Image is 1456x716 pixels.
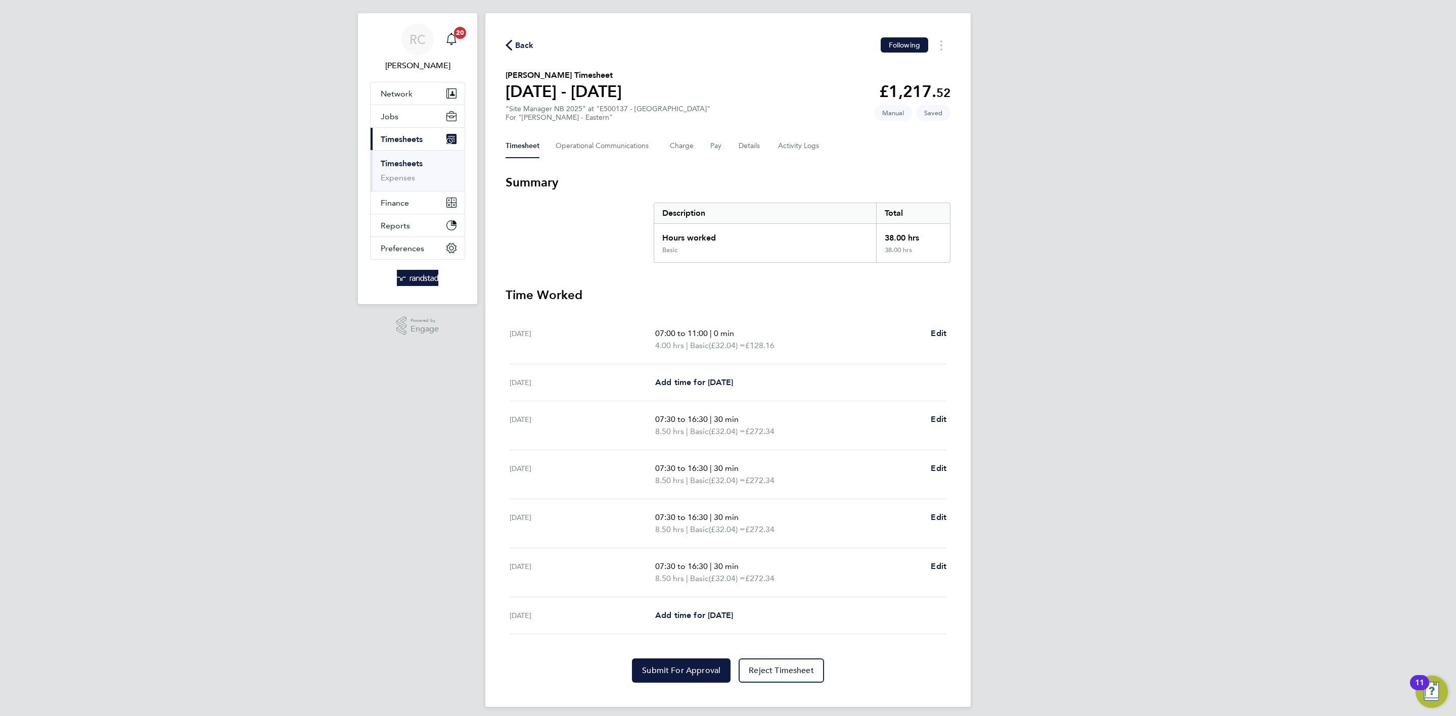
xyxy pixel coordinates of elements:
span: Edit [931,328,946,338]
span: Edit [931,463,946,473]
a: Edit [931,560,946,572]
a: Expenses [381,173,415,182]
div: 38.00 hrs [876,246,950,262]
a: Go to home page [370,270,465,286]
span: £128.16 [745,341,775,350]
div: [DATE] [510,609,655,622]
span: | [710,328,712,338]
button: Timesheets [371,128,465,150]
a: Add time for [DATE] [655,609,733,622]
span: | [686,426,688,436]
button: Timesheets Menu [932,37,950,53]
span: | [686,574,688,583]
span: 8.50 hrs [655,426,684,436]
a: Edit [931,511,946,523]
span: Basic [690,425,709,438]
span: (£32.04) = [709,475,745,485]
span: Timesheets [381,134,423,144]
a: Powered byEngage [396,316,439,336]
button: Finance [371,192,465,214]
span: This timesheet was manually created. [874,105,912,121]
button: Reports [371,214,465,236]
span: Engage [411,325,439,333]
span: (£32.04) = [709,341,745,350]
button: Reject Timesheet [739,658,824,683]
span: 52 [936,85,950,100]
div: 11 [1415,683,1424,696]
span: £272.34 [745,574,775,583]
div: Basic [662,246,677,254]
span: | [710,463,712,473]
span: Jobs [381,112,398,121]
span: Preferences [381,244,424,253]
span: 30 min [714,561,739,571]
span: 07:00 to 11:00 [655,328,708,338]
button: Timesheet [506,134,539,158]
span: | [686,524,688,534]
span: (£32.04) = [709,426,745,436]
span: £272.34 [745,475,775,485]
span: Reject Timesheet [749,665,814,676]
div: 38.00 hrs [876,224,950,246]
span: 07:30 to 16:30 [655,561,708,571]
span: Add time for [DATE] [655,610,733,620]
h3: Time Worked [506,287,950,303]
button: Network [371,82,465,105]
span: Edit [931,561,946,571]
div: [DATE] [510,413,655,438]
span: 07:30 to 16:30 [655,463,708,473]
button: Open Resource Center, 11 new notifications [1416,676,1448,708]
div: [DATE] [510,462,655,487]
span: Basic [690,340,709,352]
nav: Main navigation [358,13,477,304]
span: Basic [690,572,709,585]
div: Timesheets [371,150,465,191]
span: Back [515,39,534,52]
span: 4.00 hrs [655,341,684,350]
span: 07:30 to 16:30 [655,512,708,522]
span: 8.50 hrs [655,574,684,583]
span: Rebecca Cahill [370,60,465,72]
span: | [710,561,712,571]
button: Details [739,134,762,158]
section: Timesheet [506,174,950,683]
span: 8.50 hrs [655,524,684,534]
span: Network [381,89,413,99]
span: Submit For Approval [642,665,720,676]
a: Edit [931,327,946,340]
span: | [686,341,688,350]
span: 07:30 to 16:30 [655,414,708,424]
span: | [686,475,688,485]
div: Hours worked [654,224,876,246]
div: [DATE] [510,560,655,585]
button: Activity Logs [778,134,821,158]
button: Following [881,37,928,53]
div: [DATE] [510,376,655,389]
span: Edit [931,414,946,424]
span: (£32.04) = [709,574,745,583]
div: "Site Manager NB 2025" at "E500137 - [GEOGRAPHIC_DATA]" [506,105,710,122]
span: Following [889,40,920,50]
span: This timesheet is Saved. [916,105,950,121]
a: Edit [931,413,946,425]
span: Basic [690,523,709,536]
span: 30 min [714,463,739,473]
button: Back [506,39,534,52]
a: Add time for [DATE] [655,376,733,389]
span: 0 min [714,328,734,338]
span: Finance [381,198,409,208]
span: 30 min [714,414,739,424]
span: 30 min [714,512,739,522]
div: [DATE] [510,511,655,536]
button: Charge [670,134,694,158]
button: Operational Communications [556,134,654,158]
span: | [710,512,712,522]
h1: [DATE] - [DATE] [506,81,622,102]
app-decimal: £1,217. [879,82,950,101]
a: RC[PERSON_NAME] [370,23,465,72]
span: Basic [690,474,709,487]
img: randstad-logo-retina.png [397,270,439,286]
span: | [710,414,712,424]
button: Jobs [371,105,465,127]
div: Total [876,203,950,223]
